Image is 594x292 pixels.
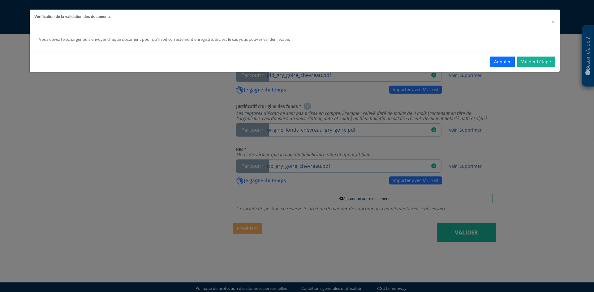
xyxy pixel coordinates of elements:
[34,14,555,19] h5: Vérification de la validation des documents
[517,57,555,67] a: Valider l'étape
[551,18,555,26] span: ×
[584,28,592,84] p: Besoin d'aide ?
[39,36,448,42] div: Vous devez télécharger puis envoyer chaque document pour qu'il soit correctement enregistré. Si c...
[490,57,515,67] button: Annuler
[551,19,555,25] button: Close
